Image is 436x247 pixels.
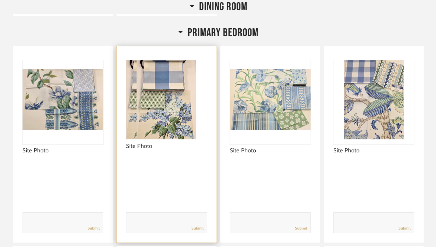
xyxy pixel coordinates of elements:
img: undefined [126,60,207,139]
a: Submit [399,226,411,231]
div: 0 [23,60,103,139]
span: Site Photo [230,147,311,154]
div: 0 [333,60,414,139]
img: undefined [333,60,414,139]
img: undefined [23,60,103,139]
span: Site Photo [23,147,103,154]
img: undefined [230,60,311,139]
a: Submit [191,226,204,231]
a: Submit [88,226,100,231]
span: Primary Bedroom [188,26,258,40]
span: Site Photo [126,143,207,150]
span: Site Photo [333,147,414,154]
a: Submit [295,226,307,231]
div: 0 [230,60,311,139]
